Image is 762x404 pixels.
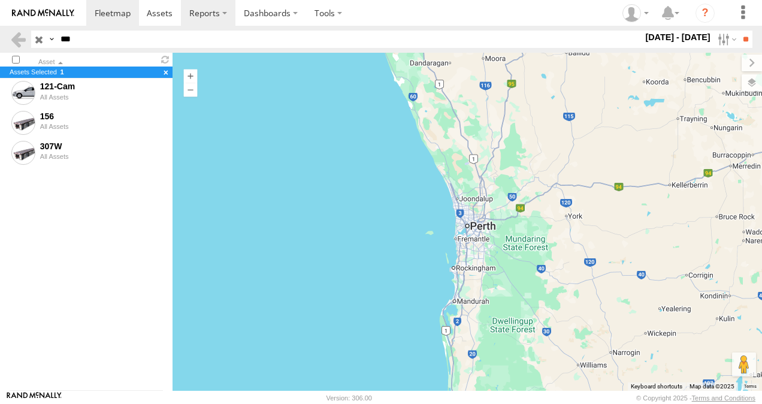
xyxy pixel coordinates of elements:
[184,83,198,97] button: Zoom out
[40,111,161,122] div: 156 -
[184,70,198,83] button: Zoom in
[692,394,755,402] a: Terms and Conditions
[326,394,372,402] div: Version: 306.00
[40,153,161,160] div: All Assets
[7,392,62,404] a: Visit our Website
[38,59,153,65] div: Click to Sort
[696,4,715,23] i: ?
[12,9,74,17] img: rand-logo.svg
[158,54,173,65] span: Refresh
[10,31,27,48] a: Back to Assets
[713,31,739,48] label: Search Filter Options
[40,81,161,92] div: 121-Cam -
[618,4,653,22] div: Heidi Drysdale
[47,31,56,48] label: Search Query
[164,68,168,77] label: Clear selected
[690,383,734,390] span: Map data ©2025
[732,352,756,376] button: Drag Pegman onto the map to open Street View
[40,94,161,101] div: All Assets
[40,141,161,152] div: 307W -
[643,31,713,44] label: [DATE] - [DATE]
[631,382,682,391] button: Keyboard shortcuts
[744,384,757,389] a: Terms (opens in new tab)
[636,394,755,402] div: © Copyright 2025 -
[40,123,161,130] div: All Assets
